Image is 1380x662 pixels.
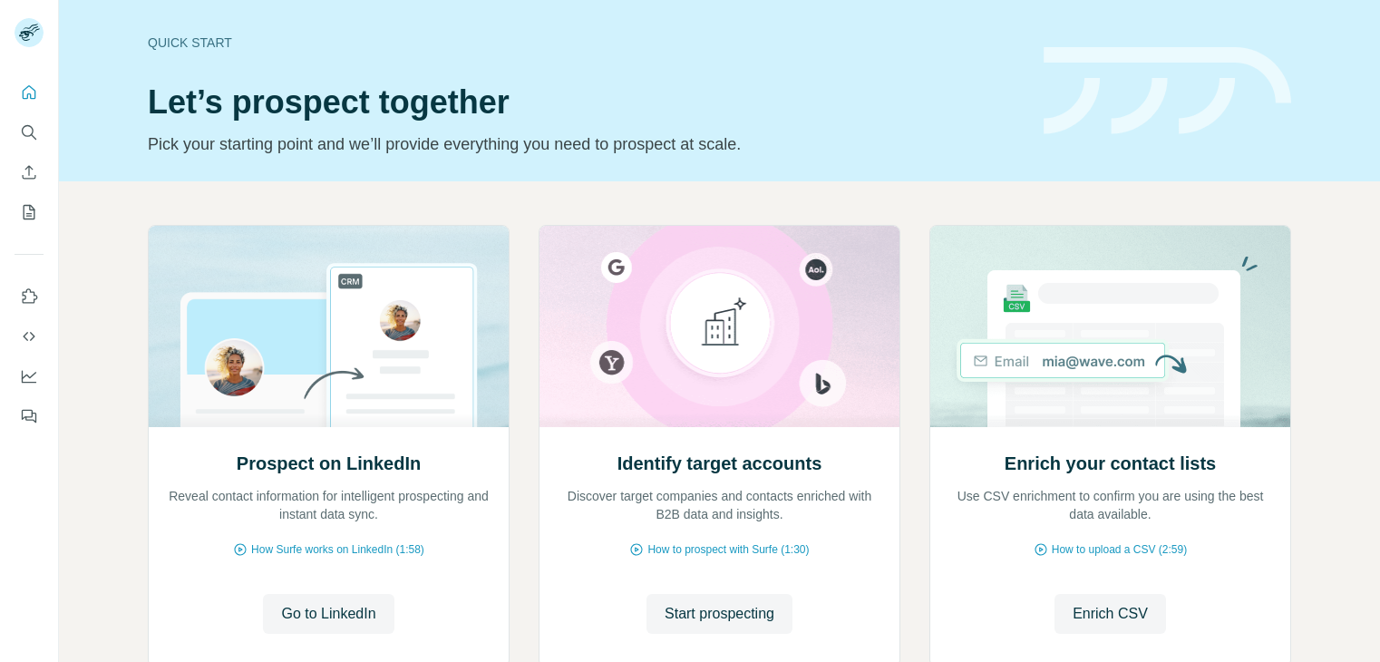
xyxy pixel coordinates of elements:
[15,360,44,393] button: Dashboard
[929,226,1291,427] img: Enrich your contact lists
[1054,594,1166,634] button: Enrich CSV
[15,76,44,109] button: Quick start
[1005,451,1216,476] h2: Enrich your contact lists
[647,541,809,558] span: How to prospect with Surfe (1:30)
[15,320,44,353] button: Use Surfe API
[1073,603,1148,625] span: Enrich CSV
[15,156,44,189] button: Enrich CSV
[948,487,1272,523] p: Use CSV enrichment to confirm you are using the best data available.
[1044,47,1291,135] img: banner
[15,196,44,229] button: My lists
[148,84,1022,121] h1: Let’s prospect together
[558,487,881,523] p: Discover target companies and contacts enriched with B2B data and insights.
[665,603,774,625] span: Start prospecting
[148,226,510,427] img: Prospect on LinkedIn
[15,280,44,313] button: Use Surfe on LinkedIn
[263,594,394,634] button: Go to LinkedIn
[281,603,375,625] span: Go to LinkedIn
[148,34,1022,52] div: Quick start
[15,400,44,433] button: Feedback
[646,594,792,634] button: Start prospecting
[167,487,491,523] p: Reveal contact information for intelligent prospecting and instant data sync.
[237,451,421,476] h2: Prospect on LinkedIn
[148,131,1022,157] p: Pick your starting point and we’ll provide everything you need to prospect at scale.
[15,116,44,149] button: Search
[617,451,822,476] h2: Identify target accounts
[1052,541,1187,558] span: How to upload a CSV (2:59)
[251,541,424,558] span: How Surfe works on LinkedIn (1:58)
[539,226,900,427] img: Identify target accounts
